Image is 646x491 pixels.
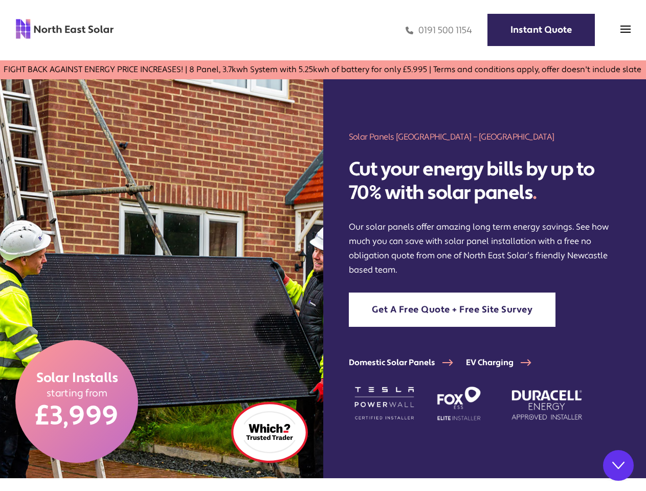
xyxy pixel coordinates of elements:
[349,293,556,327] a: Get A Free Quote + Free Site Survey
[620,24,631,34] img: menu icon
[457,453,636,476] iframe: chat widget
[35,399,119,433] span: £3,999
[457,175,636,441] iframe: chat widget
[349,358,466,368] a: Domestic Solar Panels
[487,14,595,46] a: Instant Quote
[36,370,118,387] span: Solar Installs
[349,158,621,205] h2: Cut your energy bills by up to 70% with solar panels
[46,387,107,400] span: starting from
[15,340,138,463] a: Solar Installs starting from £3,999
[231,402,308,463] img: which logo
[349,131,621,143] h1: Solar Panels [GEOGRAPHIC_DATA] – [GEOGRAPHIC_DATA]
[15,18,114,39] img: north east solar logo
[406,25,413,36] img: phone icon
[349,220,621,277] p: Our solar panels offer amazing long term energy savings. See how much you can save with solar pan...
[603,450,636,481] iframe: chat widget
[406,25,472,36] a: 0191 500 1154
